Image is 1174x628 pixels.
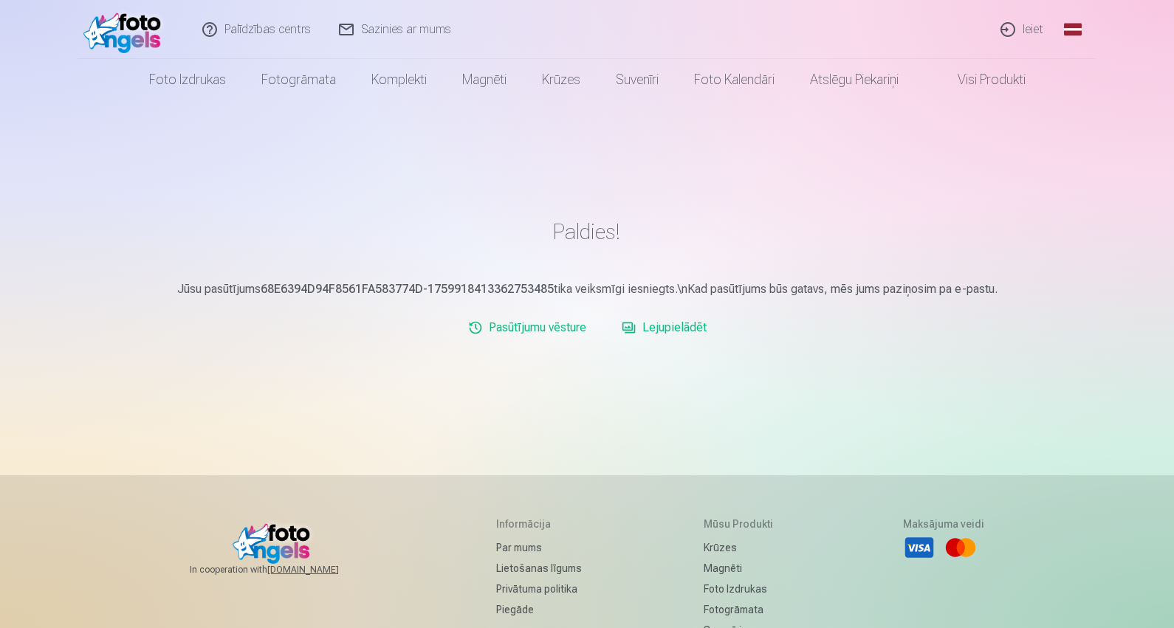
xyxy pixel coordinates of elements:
[704,599,781,620] a: Fotogrāmata
[903,531,936,564] li: Visa
[903,517,984,531] h5: Maksājuma veidi
[704,517,781,531] h5: Mūsu produkti
[598,59,676,100] a: Suvenīri
[496,537,582,558] a: Par mums
[792,59,916,100] a: Atslēgu piekariņi
[676,59,792,100] a: Foto kalendāri
[83,6,168,53] img: /fa1
[261,282,554,296] b: 68E6394D94F8561FA583774D-1759918413362753485
[944,531,977,564] li: Mastercard
[267,564,374,576] a: [DOMAIN_NAME]
[524,59,598,100] a: Krūzes
[156,218,1018,245] h1: Paldies!
[704,579,781,599] a: Foto izdrukas
[496,599,582,620] a: Piegāde
[916,59,1043,100] a: Visi produkti
[444,59,524,100] a: Magnēti
[190,564,374,576] span: In cooperation with
[496,517,582,531] h5: Informācija
[354,59,444,100] a: Komplekti
[156,280,1018,298] p: Jūsu pasūtījums tika veiksmīgi iesniegts.\nKad pasūtījums būs gatavs, mēs jums paziņosim pa e-pastu.
[704,558,781,579] a: Magnēti
[496,558,582,579] a: Lietošanas līgums
[616,313,713,342] a: Lejupielādēt
[244,59,354,100] a: Fotogrāmata
[496,579,582,599] a: Privātuma politika
[704,537,781,558] a: Krūzes
[462,313,592,342] a: Pasūtījumu vēsture
[131,59,244,100] a: Foto izdrukas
